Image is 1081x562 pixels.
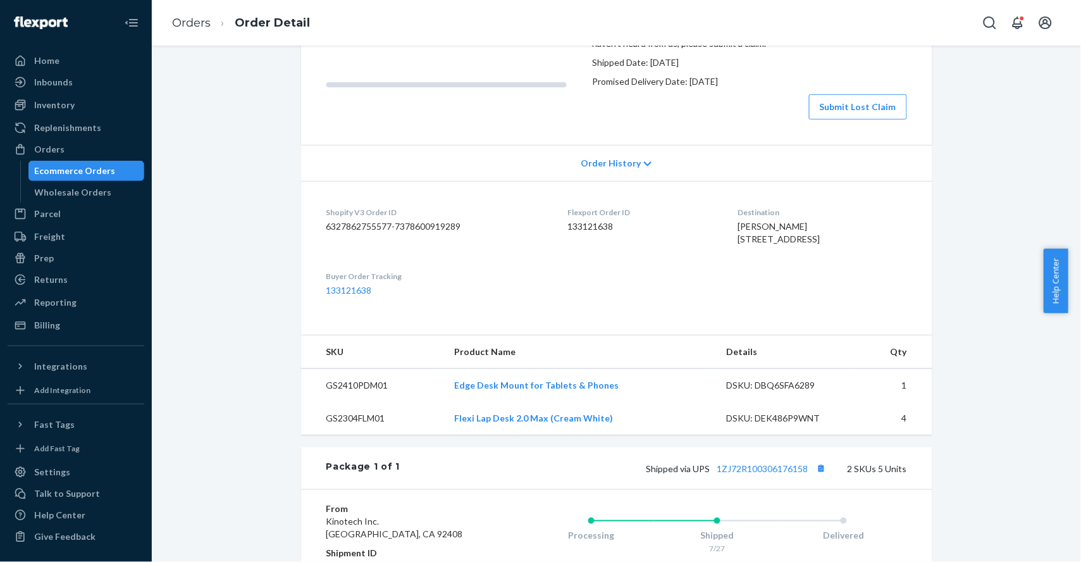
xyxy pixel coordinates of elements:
[717,463,808,474] a: 1ZJ72R100306176158
[34,252,54,265] div: Prep
[35,165,116,177] div: Ecommerce Orders
[8,139,144,159] a: Orders
[528,529,655,542] div: Processing
[35,186,112,199] div: Wholesale Orders
[34,443,80,454] div: Add Fast Tag
[717,335,856,369] th: Details
[28,161,145,181] a: Ecommerce Orders
[593,75,907,88] p: Promised Delivery Date: [DATE]
[162,4,320,42] ol: breadcrumbs
[738,221,820,244] span: [PERSON_NAME] [STREET_ADDRESS]
[455,413,614,423] a: Flexi Lap Desk 2.0 Max (Cream White)
[34,319,60,332] div: Billing
[34,76,73,89] div: Inbounds
[455,380,619,390] a: Edge Desk Mount for Tablets & Phones
[8,118,144,138] a: Replenishments
[34,360,87,373] div: Integrations
[34,143,65,156] div: Orders
[8,462,144,482] a: Settings
[1033,10,1058,35] button: Open account menu
[977,10,1003,35] button: Open Search Box
[581,157,641,170] span: Order History
[301,369,445,403] td: GS2410PDM01
[727,379,846,392] div: DSKU: DBQ6SFA6289
[8,484,144,504] a: Talk to Support
[119,10,144,35] button: Close Navigation
[326,503,478,515] dt: From
[727,412,846,425] div: DSKU: DEK486P9WNT
[654,529,781,542] div: Shipped
[28,182,145,203] a: Wholesale Orders
[8,315,144,335] a: Billing
[654,543,781,554] div: 7/27
[646,463,830,474] span: Shipped via UPS
[8,415,144,435] button: Fast Tags
[1044,249,1068,313] button: Help Center
[34,230,65,243] div: Freight
[8,227,144,247] a: Freight
[8,505,144,525] a: Help Center
[445,335,717,369] th: Product Name
[8,440,144,457] a: Add Fast Tag
[34,122,101,134] div: Replenishments
[326,207,548,218] dt: Shopify V3 Order ID
[400,460,906,477] div: 2 SKUs 5 Units
[738,207,906,218] dt: Destination
[8,382,144,399] a: Add Integration
[568,220,717,233] dd: 133121638
[34,273,68,286] div: Returns
[326,220,548,233] dd: 6327862755577-7378600919289
[34,487,100,500] div: Talk to Support
[8,356,144,377] button: Integrations
[301,335,445,369] th: SKU
[34,509,85,521] div: Help Center
[34,385,90,396] div: Add Integration
[34,54,59,67] div: Home
[235,16,310,30] a: Order Detail
[8,204,144,224] a: Parcel
[326,271,548,282] dt: Buyer Order Tracking
[809,94,907,120] button: Submit Lost Claim
[301,402,445,435] td: GS2304FLM01
[172,16,211,30] a: Orders
[8,248,144,268] a: Prep
[14,16,68,29] img: Flexport logo
[34,466,70,478] div: Settings
[8,527,144,547] button: Give Feedback
[813,460,830,477] button: Copy tracking number
[593,56,907,69] p: Shipped Date: [DATE]
[34,208,61,220] div: Parcel
[568,207,717,218] dt: Flexport Order ID
[326,460,400,477] div: Package 1 of 1
[34,418,75,431] div: Fast Tags
[326,547,478,559] dt: Shipment ID
[34,530,96,543] div: Give Feedback
[1005,10,1030,35] button: Open notifications
[781,529,907,542] div: Delivered
[326,285,372,296] a: 133121638
[8,292,144,313] a: Reporting
[8,270,144,290] a: Returns
[8,95,144,115] a: Inventory
[34,99,75,111] div: Inventory
[8,51,144,71] a: Home
[856,402,932,435] td: 4
[326,516,463,539] span: Kinotech Inc. [GEOGRAPHIC_DATA], CA 92408
[856,369,932,403] td: 1
[34,296,77,309] div: Reporting
[8,72,144,92] a: Inbounds
[856,335,932,369] th: Qty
